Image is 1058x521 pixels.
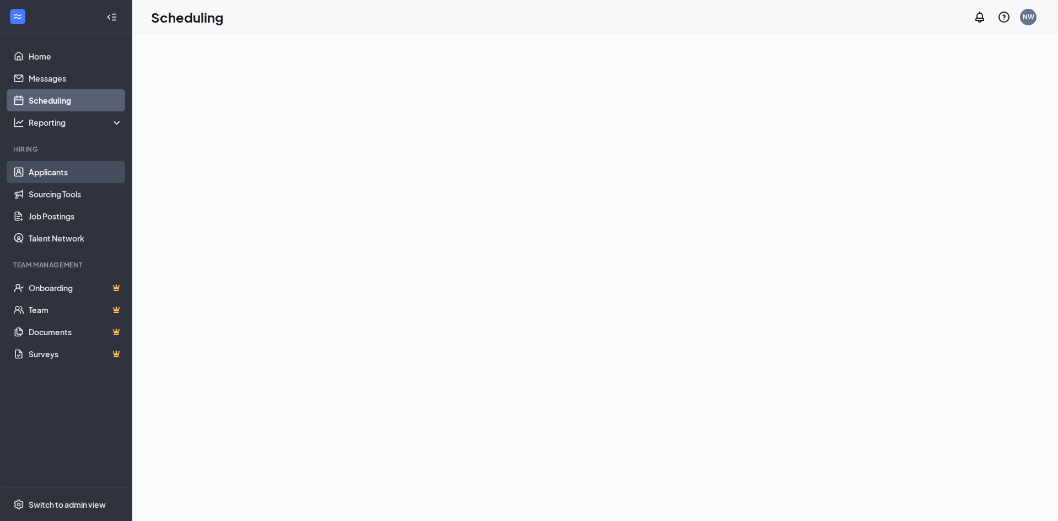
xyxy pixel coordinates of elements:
[29,183,123,205] a: Sourcing Tools
[29,89,123,111] a: Scheduling
[1023,12,1034,22] div: NW
[13,260,121,270] div: Team Management
[13,144,121,154] div: Hiring
[29,161,123,183] a: Applicants
[106,12,117,23] svg: Collapse
[151,8,224,26] h1: Scheduling
[13,117,24,128] svg: Analysis
[29,321,123,343] a: DocumentsCrown
[29,205,123,227] a: Job Postings
[29,67,123,89] a: Messages
[29,343,123,365] a: SurveysCrown
[29,45,123,67] a: Home
[13,499,24,510] svg: Settings
[29,117,123,128] div: Reporting
[973,10,986,24] svg: Notifications
[29,499,106,510] div: Switch to admin view
[997,10,1011,24] svg: QuestionInfo
[12,11,23,22] svg: WorkstreamLogo
[29,277,123,299] a: OnboardingCrown
[29,227,123,249] a: Talent Network
[29,299,123,321] a: TeamCrown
